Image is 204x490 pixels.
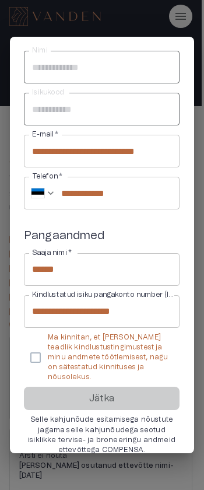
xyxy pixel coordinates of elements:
[24,228,180,244] h5: Pangaandmed
[32,87,64,97] label: Isikukood
[31,188,45,198] img: ee
[32,171,62,181] label: Telefon
[24,415,180,455] p: Selle kahjunõude esitamisega nõustute jagama selle kahjunõudega seotud isiklikke tervise- ja bron...
[32,45,48,55] label: Nimi
[32,129,58,139] label: E-mail
[32,290,173,300] label: Kindlustatud isiku pangakonto number (IBAN)
[48,332,170,383] p: Ma kinnitan, et [PERSON_NAME] teadlik kindlustustingimustest ja minu andmete töötlemisest, nagu o...
[32,248,72,258] label: Saaja nimi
